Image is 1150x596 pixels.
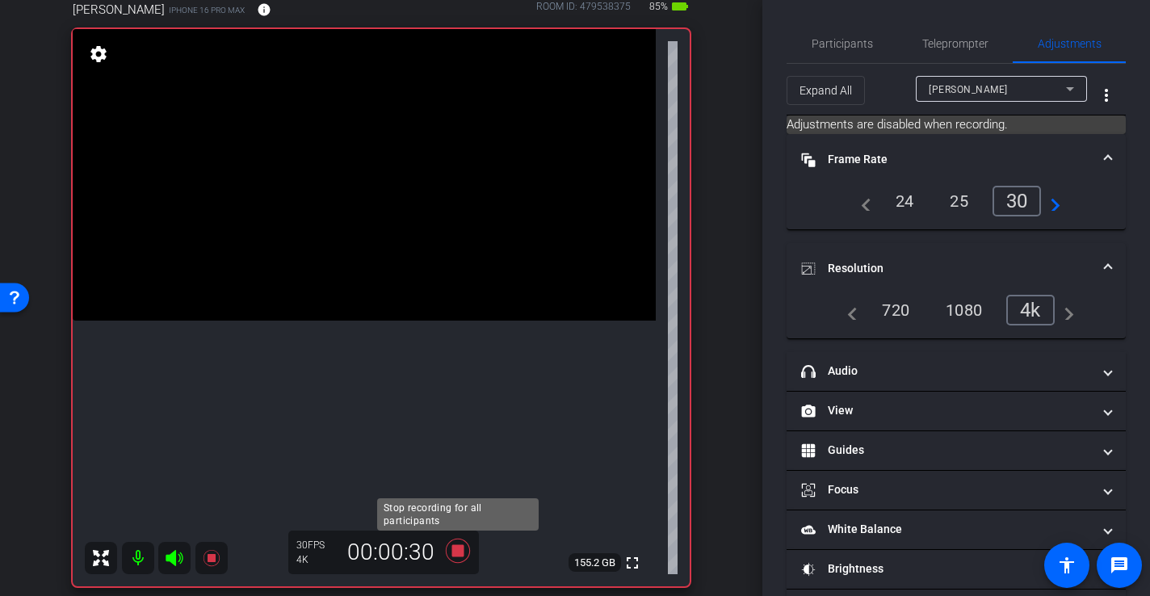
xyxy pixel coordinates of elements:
[337,539,445,566] div: 00:00:30
[801,521,1092,538] mat-panel-title: White Balance
[787,510,1126,549] mat-expansion-panel-header: White Balance
[73,1,165,19] span: [PERSON_NAME]
[852,191,871,211] mat-icon: navigate_before
[929,84,1008,95] span: [PERSON_NAME]
[1087,76,1126,115] button: More Options for Adjustments Panel
[1038,38,1102,49] span: Adjustments
[169,4,245,16] span: iPhone 16 Pro Max
[569,553,621,573] span: 155.2 GB
[787,76,865,105] button: Expand All
[787,471,1126,510] mat-expansion-panel-header: Focus
[787,431,1126,470] mat-expansion-panel-header: Guides
[787,243,1126,295] mat-expansion-panel-header: Resolution
[787,295,1126,338] div: Resolution
[800,75,852,106] span: Expand All
[922,38,988,49] span: Teleprompter
[296,553,337,566] div: 4K
[801,442,1092,459] mat-panel-title: Guides
[787,134,1126,186] mat-expansion-panel-header: Frame Rate
[296,539,337,552] div: 30
[812,38,873,49] span: Participants
[87,44,110,64] mat-icon: settings
[623,553,642,573] mat-icon: fullscreen
[1057,556,1077,575] mat-icon: accessibility
[1055,300,1074,320] mat-icon: navigate_next
[801,402,1092,419] mat-panel-title: View
[801,363,1092,380] mat-panel-title: Audio
[787,352,1126,391] mat-expansion-panel-header: Audio
[838,300,858,320] mat-icon: navigate_before
[801,260,1092,277] mat-panel-title: Resolution
[801,151,1092,168] mat-panel-title: Frame Rate
[377,498,539,531] div: Stop recording for all participants
[787,392,1126,430] mat-expansion-panel-header: View
[801,560,1092,577] mat-panel-title: Brightness
[257,2,271,17] mat-icon: info
[787,550,1126,589] mat-expansion-panel-header: Brightness
[1110,556,1129,575] mat-icon: message
[308,539,325,551] span: FPS
[787,186,1126,229] div: Frame Rate
[1041,191,1060,211] mat-icon: navigate_next
[1097,86,1116,105] mat-icon: more_vert
[787,115,1126,134] mat-card: Adjustments are disabled when recording.
[801,481,1092,498] mat-panel-title: Focus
